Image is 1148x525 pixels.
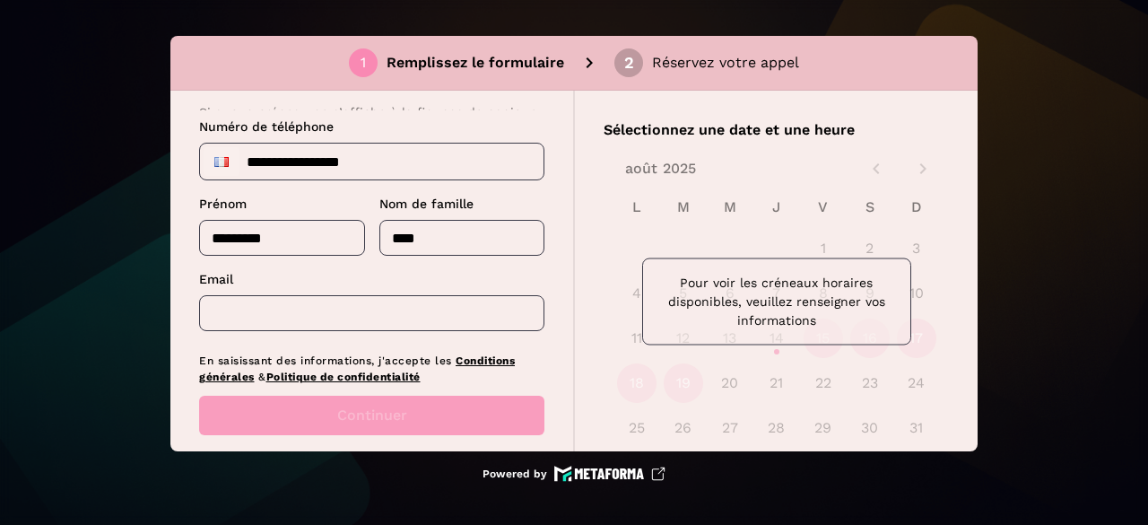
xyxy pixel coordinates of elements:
[483,467,547,481] p: Powered by
[199,272,233,286] span: Email
[483,466,665,482] a: Powered by
[652,52,799,74] p: Réservez votre appel
[604,119,949,141] p: Sélectionnez une date et une heure
[199,119,334,134] span: Numéro de téléphone
[361,55,366,71] div: 1
[199,197,247,211] span: Prénom
[387,52,564,74] p: Remplissez le formulaire
[204,147,239,176] div: France: + 33
[199,103,539,139] p: Si aucun créneau ne s’affiche à la fin, pas de panique :
[199,353,544,385] p: En saisissant des informations, j'accepte les
[258,371,266,383] span: &
[266,371,421,383] a: Politique de confidentialité
[379,197,474,211] span: Nom de famille
[624,55,634,71] div: 2
[657,274,896,330] p: Pour voir les créneaux horaires disponibles, veuillez renseigner vos informations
